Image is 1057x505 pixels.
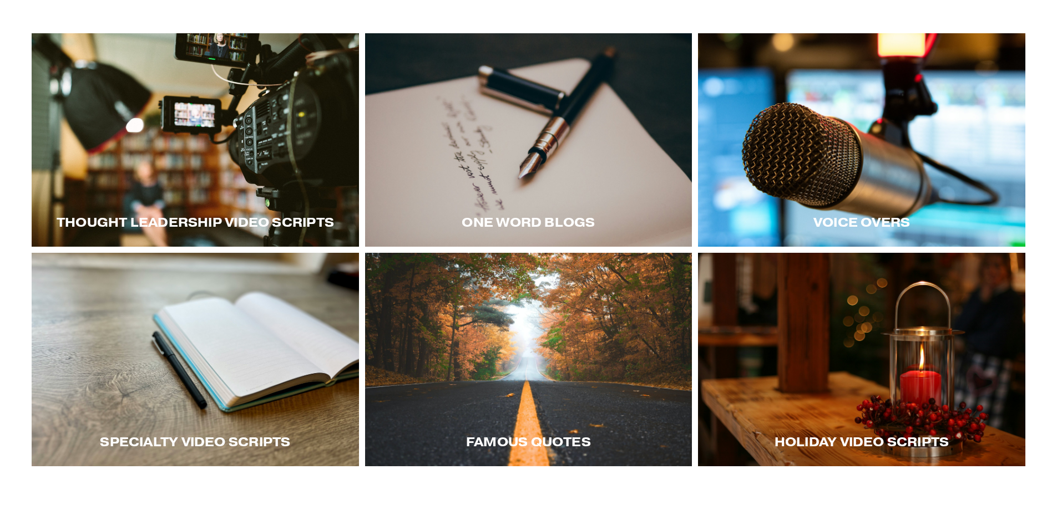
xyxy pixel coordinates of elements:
span: Thought LEadership Video Scripts [57,215,334,230]
span: Specialty Video Scripts [100,434,290,450]
span: Voice Overs [813,215,910,230]
span: Holiday Video Scripts [775,434,949,450]
span: One word blogs [462,215,595,230]
span: Famous Quotes [466,434,591,450]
